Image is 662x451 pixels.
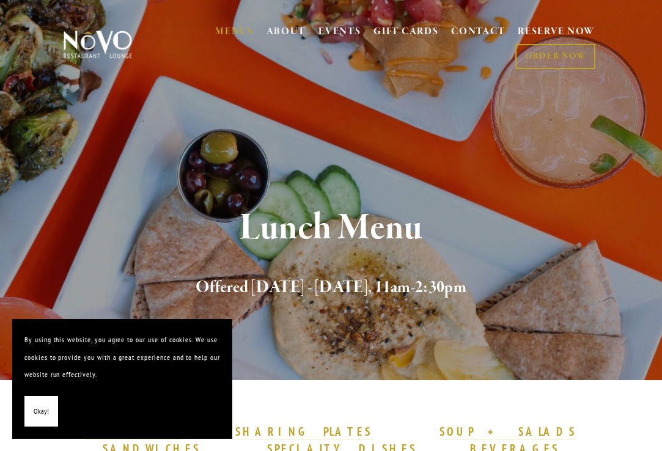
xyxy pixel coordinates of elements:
a: EVENTS [318,26,361,38]
a: CONTACT [451,21,505,44]
a: GIFT CARDS [373,21,438,44]
a: MENUS [215,26,254,38]
a: SOUP + SALADS [439,424,576,440]
section: Cookie banner [12,319,232,439]
button: Okay! [24,396,58,427]
p: By using this website, you agree to our use of cookies. We use cookies to provide you with a grea... [24,331,220,384]
a: SHARING PLATES [235,424,372,440]
img: Novo Restaurant &amp; Lounge [61,30,134,59]
strong: SHARING PLATES [235,424,372,439]
strong: SOUP + SALADS [439,424,576,439]
a: RESERVE NOW [518,21,595,44]
span: Okay! [34,403,49,420]
h2: Offered [DATE] - [DATE], 11am-2:30pm [78,275,584,301]
h1: Lunch Menu [78,208,584,248]
a: ORDER NOW [515,44,595,69]
a: ABOUT [267,26,306,38]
